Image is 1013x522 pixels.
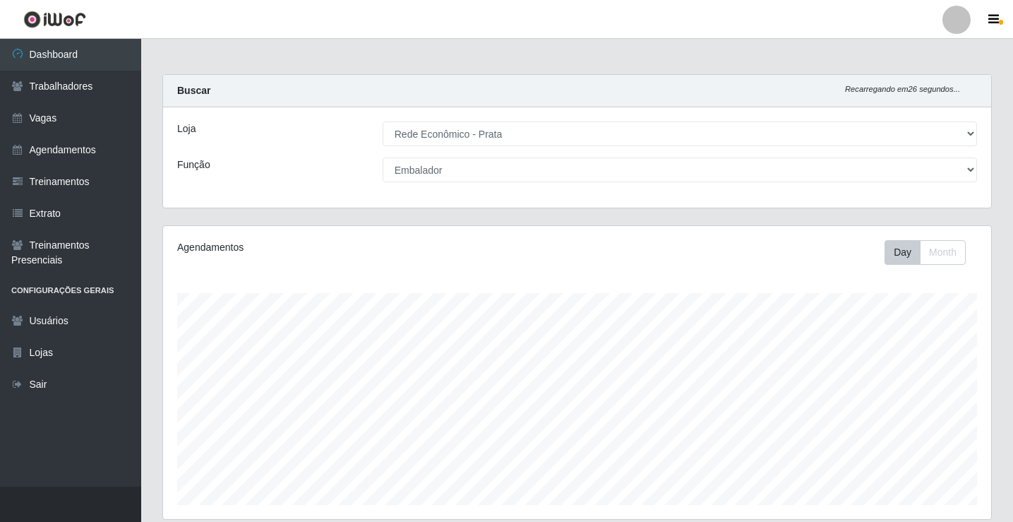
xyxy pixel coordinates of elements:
[23,11,86,28] img: CoreUI Logo
[845,85,960,93] i: Recarregando em 26 segundos...
[177,240,498,255] div: Agendamentos
[885,240,966,265] div: First group
[885,240,977,265] div: Toolbar with button groups
[920,240,966,265] button: Month
[885,240,921,265] button: Day
[177,121,196,136] label: Loja
[177,158,210,172] label: Função
[177,85,210,96] strong: Buscar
